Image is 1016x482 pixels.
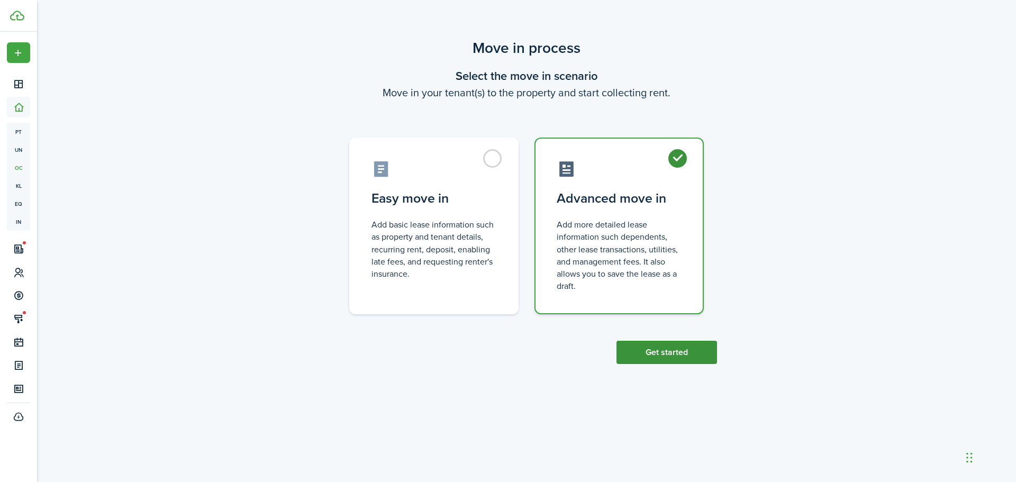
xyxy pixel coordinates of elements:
img: TenantCloud [10,11,24,21]
div: Drag [966,442,973,474]
control-radio-card-title: Advanced move in [557,189,682,208]
button: Open menu [7,42,30,63]
a: kl [7,177,30,195]
scenario-title: Move in process [336,37,717,59]
wizard-step-header-description: Move in your tenant(s) to the property and start collecting rent. [336,85,717,101]
a: eq [7,195,30,213]
wizard-step-header-title: Select the move in scenario [336,67,717,85]
control-radio-card-description: Add basic lease information such as property and tenant details, recurring rent, deposit, enablin... [371,219,496,280]
a: pt [7,123,30,141]
a: oc [7,159,30,177]
iframe: Chat Widget [963,431,1016,482]
a: in [7,213,30,231]
button: Get started [616,341,717,364]
control-radio-card-title: Easy move in [371,189,496,208]
control-radio-card-description: Add more detailed lease information such dependents, other lease transactions, utilities, and man... [557,219,682,292]
a: un [7,141,30,159]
